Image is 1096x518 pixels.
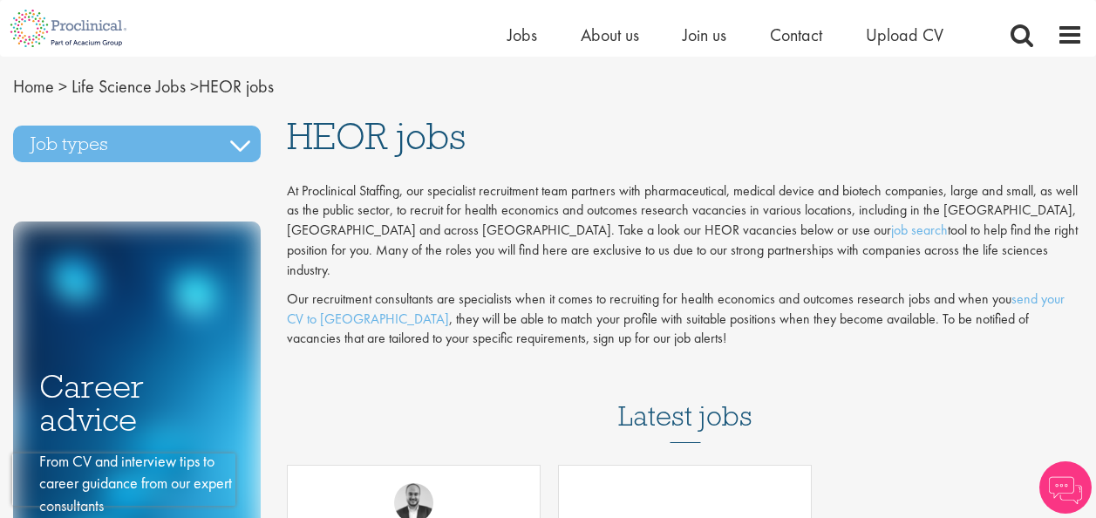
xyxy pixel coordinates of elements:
[891,221,948,239] a: job search
[39,370,235,437] h3: Career advice
[287,290,1065,328] a: send your CV to [GEOGRAPHIC_DATA]
[287,112,466,160] span: HEOR jobs
[12,453,235,506] iframe: reCAPTCHA
[190,75,199,98] span: >
[287,290,1083,350] p: Our recruitment consultants are specialists when it comes to recruiting for health economics and ...
[683,24,726,46] a: Join us
[287,181,1083,281] p: At Proclinical Staffing, our specialist recruitment team partners with pharmaceutical, medical de...
[13,75,274,98] span: HEOR jobs
[770,24,822,46] a: Contact
[1039,461,1092,514] img: Chatbot
[866,24,943,46] a: Upload CV
[13,126,261,162] h3: Job types
[58,75,67,98] span: >
[581,24,639,46] a: About us
[71,75,186,98] a: breadcrumb link to Life Science Jobs
[13,75,54,98] a: breadcrumb link to Home
[507,24,537,46] a: Jobs
[618,358,752,443] h3: Latest jobs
